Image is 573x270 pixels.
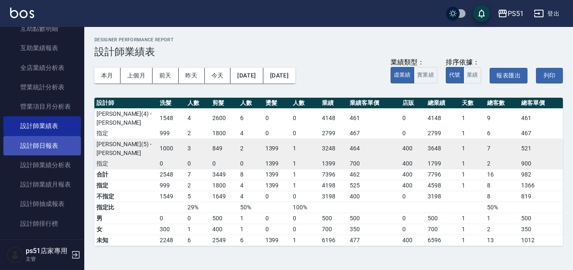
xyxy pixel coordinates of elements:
button: 上個月 [120,68,153,83]
td: 350 [519,224,563,235]
td: 2 [238,139,263,158]
th: 人數 [238,98,263,109]
td: 8 [485,180,519,191]
td: 1 [460,235,485,246]
button: [DATE] [263,68,295,83]
td: 462 [348,169,400,180]
h2: Designer Performance Report [94,37,563,43]
td: 2799 [320,128,348,139]
td: 0 [291,128,320,139]
td: 13 [485,235,519,246]
th: 燙髮 [263,98,291,109]
th: 設計師 [94,98,158,109]
button: 登出 [530,6,563,21]
td: 0 [263,224,291,235]
td: 2 [185,128,211,139]
table: a dense table [94,98,563,246]
a: 設計師抽成報表 [3,194,81,214]
td: 指定 [94,158,158,169]
td: 3198 [426,191,460,202]
td: 0 [400,191,426,202]
td: 1548 [158,108,185,128]
td: 4 [238,128,263,139]
td: 400 [210,224,238,235]
th: 人數 [291,98,320,109]
td: 0 [263,108,291,128]
td: 700 [320,224,348,235]
td: 7396 [320,169,348,180]
td: 1 [460,180,485,191]
h3: 設計師業績表 [94,46,563,58]
a: 互助業績報表 [3,38,81,58]
td: 500 [210,213,238,224]
th: 天數 [460,98,485,109]
td: 1012 [519,235,563,246]
td: 6 [238,108,263,128]
button: save [473,5,490,22]
td: 2248 [158,235,185,246]
td: 467 [519,128,563,139]
td: 461 [519,108,563,128]
td: 400 [348,191,400,202]
td: 7 [485,139,519,158]
td: 350 [348,224,400,235]
th: 業績 [320,98,348,109]
td: 500 [320,213,348,224]
div: 排序依據： [446,58,482,67]
td: 6196 [320,235,348,246]
td: 未知 [94,235,158,246]
td: 6596 [426,235,460,246]
td: 0 [263,128,291,139]
td: 467 [348,128,400,139]
td: 525 [348,180,400,191]
td: 不指定 [94,191,158,202]
td: 2 [485,224,519,235]
td: 1 [291,235,320,246]
td: 1 [460,158,485,169]
td: 2600 [210,108,238,128]
td: 指定 [94,128,158,139]
a: 設計師業績表 [3,116,81,136]
td: 849 [210,139,238,158]
td: 464 [348,139,400,158]
td: 0 [185,158,211,169]
img: Person [7,246,24,263]
p: 主管 [26,255,69,263]
td: 男 [94,213,158,224]
td: 指定比 [94,202,158,213]
button: 列印 [536,68,563,83]
td: 1649 [210,191,238,202]
td: 1800 [210,128,238,139]
button: 前天 [153,68,179,83]
td: 4 [185,108,211,128]
th: 總業績 [426,98,460,109]
a: 設計師排行榜 [3,214,81,233]
button: PS51 [494,5,527,22]
td: 400 [400,169,426,180]
td: 6 [485,128,519,139]
td: 1399 [263,169,291,180]
td: 1 [460,128,485,139]
td: 2548 [158,169,185,180]
td: 400 [400,139,426,158]
td: 300 [158,224,185,235]
td: 4148 [426,108,460,128]
td: 1 [291,139,320,158]
td: 1799 [426,158,460,169]
th: 總客單價 [519,98,563,109]
img: Logo [10,8,34,18]
td: 2799 [426,128,460,139]
td: 1 [460,169,485,180]
td: [PERSON_NAME](5) - [PERSON_NAME] [94,139,158,158]
td: 982 [519,169,563,180]
td: 0 [291,224,320,235]
a: 設計師日報表 [3,136,81,155]
td: 8 [238,169,263,180]
a: 設計師業績分析表 [3,155,81,175]
td: 1399 [263,235,291,246]
th: 剪髮 [210,98,238,109]
td: 1 [460,224,485,235]
td: 500 [519,213,563,224]
td: 0 [263,191,291,202]
button: 虛業績 [391,67,414,83]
